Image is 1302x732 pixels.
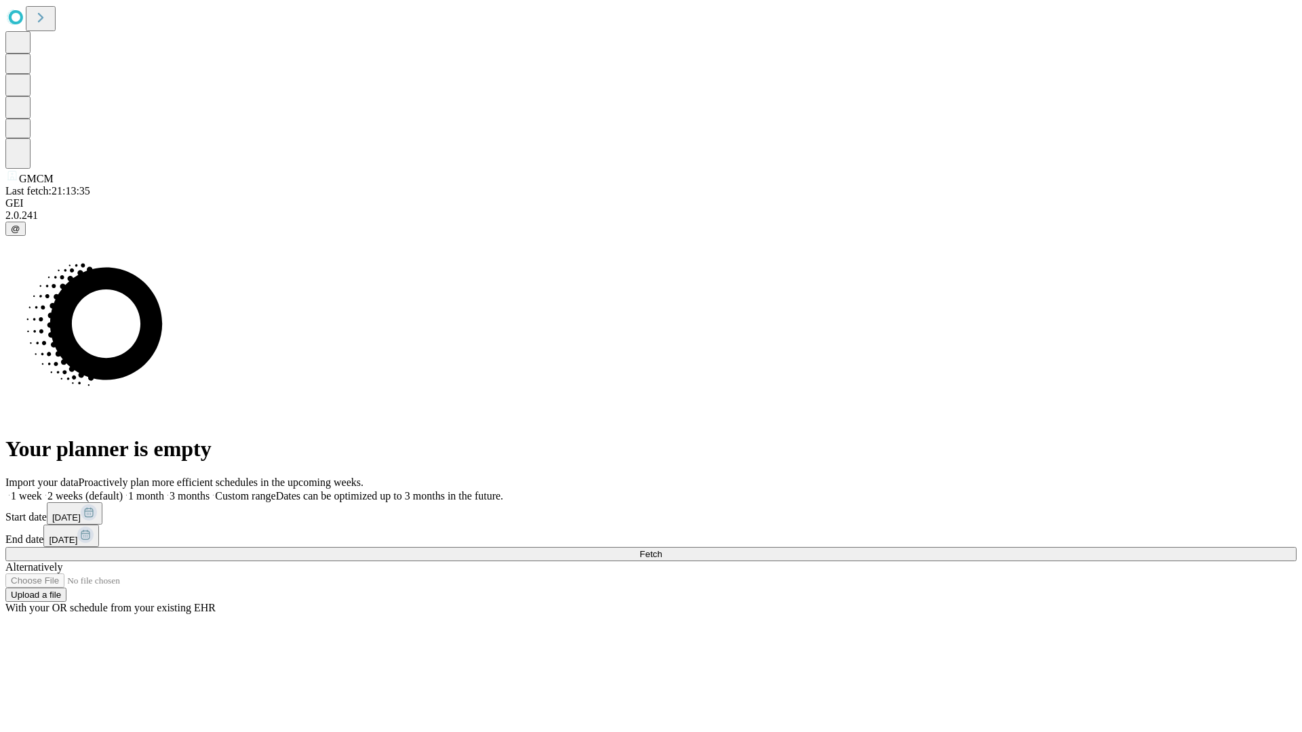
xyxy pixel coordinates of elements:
[47,490,123,502] span: 2 weeks (default)
[5,197,1297,209] div: GEI
[11,490,42,502] span: 1 week
[276,490,503,502] span: Dates can be optimized up to 3 months in the future.
[11,224,20,234] span: @
[5,185,90,197] span: Last fetch: 21:13:35
[170,490,210,502] span: 3 months
[79,476,363,488] span: Proactively plan more efficient schedules in the upcoming weeks.
[43,525,99,547] button: [DATE]
[49,535,77,545] span: [DATE]
[5,602,216,613] span: With your OR schedule from your existing EHR
[5,561,62,573] span: Alternatively
[5,476,79,488] span: Import your data
[5,588,66,602] button: Upload a file
[5,525,1297,547] div: End date
[5,547,1297,561] button: Fetch
[5,436,1297,462] h1: Your planner is empty
[52,512,81,523] span: [DATE]
[215,490,275,502] span: Custom range
[639,549,662,559] span: Fetch
[19,173,54,184] span: GMCM
[5,502,1297,525] div: Start date
[5,209,1297,222] div: 2.0.241
[47,502,102,525] button: [DATE]
[128,490,164,502] span: 1 month
[5,222,26,236] button: @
